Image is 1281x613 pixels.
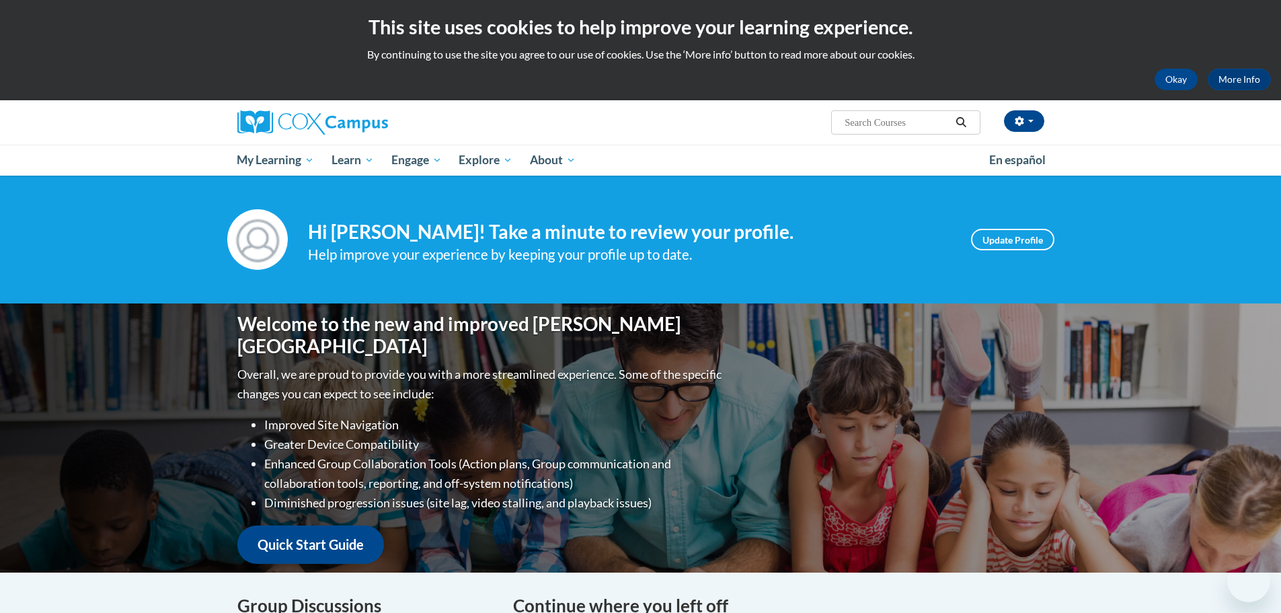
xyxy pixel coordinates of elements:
[1004,110,1044,132] button: Account Settings
[989,153,1046,167] span: En español
[10,47,1271,62] p: By continuing to use the site you agree to our use of cookies. Use the ‘More info’ button to read...
[383,145,451,176] a: Engage
[264,493,725,513] li: Diminished progression issues (site lag, video stalling, and playback issues)
[264,435,725,454] li: Greater Device Compatibility
[237,313,725,358] h1: Welcome to the new and improved [PERSON_NAME][GEOGRAPHIC_DATA]
[459,152,512,168] span: Explore
[264,454,725,493] li: Enhanced Group Collaboration Tools (Action plans, Group communication and collaboration tools, re...
[1227,559,1270,602] iframe: Button to launch messaging window
[521,145,584,176] a: About
[308,244,951,266] div: Help improve your experience by keeping your profile up to date.
[980,146,1054,174] a: En español
[237,365,725,404] p: Overall, we are proud to provide you with a more streamlined experience. Some of the specific cha...
[237,526,384,564] a: Quick Start Guide
[217,145,1064,176] div: Main menu
[323,145,383,176] a: Learn
[237,152,314,168] span: My Learning
[971,229,1054,250] a: Update Profile
[951,114,971,131] button: Search
[1208,69,1271,90] a: More Info
[1155,69,1198,90] button: Okay
[264,415,725,435] li: Improved Site Navigation
[332,152,374,168] span: Learn
[237,110,388,135] img: Cox Campus
[530,152,576,168] span: About
[10,13,1271,40] h2: This site uses cookies to help improve your learning experience.
[308,221,951,244] h4: Hi [PERSON_NAME]! Take a minute to review your profile.
[227,209,288,270] img: Profile Image
[450,145,521,176] a: Explore
[229,145,323,176] a: My Learning
[237,110,493,135] a: Cox Campus
[843,114,951,131] input: Search Courses
[391,152,442,168] span: Engage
